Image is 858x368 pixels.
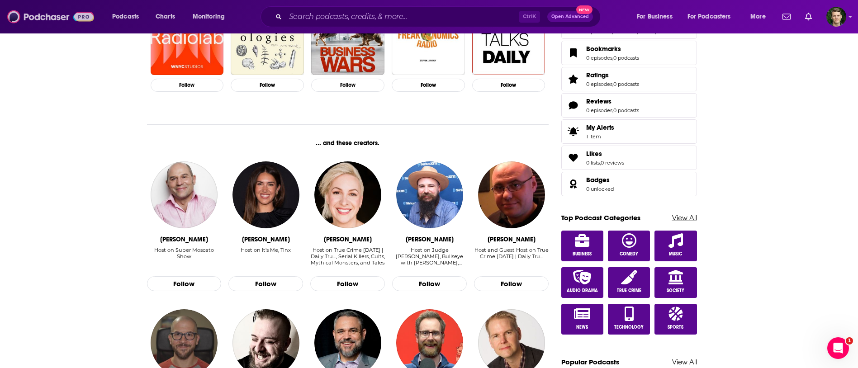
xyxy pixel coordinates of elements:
[488,236,536,243] div: Tony Brueski
[612,55,613,61] span: ,
[310,247,385,266] div: Host on True Crime Today | Daily Tru…, Serial Killers, Cults, Mythical Monsters, and Tales
[147,247,222,259] div: Host on Super Moscato Show
[564,151,583,164] a: Likes
[586,123,614,132] span: My Alerts
[826,7,846,27] span: Logged in as drew.kilman
[586,186,614,192] a: 0 unlocked
[564,47,583,59] a: Bookmarks
[392,247,467,266] div: Host on Judge [PERSON_NAME], Bullseye with [PERSON_NAME], [PERSON_NAME], GO!, and The Turnaround ...
[241,247,291,266] div: Host on It's Me, Tinx
[228,276,303,292] button: Follow
[112,10,139,23] span: Podcasts
[7,8,94,25] img: Podchaser - Follow, Share and Rate Podcasts
[472,79,545,92] button: Follow
[654,267,697,298] a: Society
[392,79,465,92] button: Follow
[846,337,853,344] span: 1
[668,325,683,330] span: Sports
[586,97,612,105] span: Reviews
[269,6,609,27] div: Search podcasts, credits, & more...
[608,267,650,298] a: True Crime
[310,276,385,292] button: Follow
[586,45,639,53] a: Bookmarks
[586,176,614,184] a: Badges
[586,97,639,105] a: Reviews
[311,79,384,92] button: Follow
[586,150,602,158] span: Likes
[561,172,697,196] span: Badges
[586,160,600,166] a: 0 lists
[396,161,463,228] img: Jesse Thorn
[614,325,644,330] span: Technology
[826,7,846,27] button: Show profile menu
[613,81,639,87] a: 0 podcasts
[586,45,621,53] span: Bookmarks
[241,247,291,253] div: Host on It's Me, Tinx
[406,236,454,243] div: Jesse Thorn
[472,2,545,75] img: TED Talks Daily
[147,247,222,266] div: Host on Super Moscato Show
[324,236,372,243] div: Vanessa Richardson
[285,9,519,24] input: Search podcasts, credits, & more...
[682,9,744,24] button: open menu
[561,213,640,222] a: Top Podcast Categories
[392,247,467,266] div: Host on Judge John Hodgman, Bullseye with Jesse Thorn, Jordan, Jesse, GO!, and The Turnaround wit...
[617,288,641,293] span: True Crime
[687,10,731,23] span: For Podcasters
[826,7,846,27] img: User Profile
[586,71,609,79] span: Ratings
[310,247,385,266] div: Host on True Crime [DATE] | Daily Tru…, Serial Killers, Cults, Mythical Monsters, and Tales
[156,10,175,23] span: Charts
[600,160,601,166] span: ,
[586,81,612,87] a: 0 episodes
[561,119,697,144] a: My Alerts
[151,79,224,92] button: Follow
[311,2,384,75] a: Business Wars
[561,231,604,261] a: Business
[232,161,299,228] img: Christina Najjar
[620,251,638,257] span: Comedy
[151,2,224,75] img: Radiolab
[561,267,604,298] a: Audio Drama
[827,337,849,359] iframe: Intercom live chat
[147,276,222,292] button: Follow
[608,231,650,261] a: Comedy
[314,161,381,228] img: Vanessa Richardson
[231,79,304,92] button: Follow
[160,236,208,243] div: Vincent Moscato
[586,107,612,113] a: 0 episodes
[586,176,610,184] span: Badges
[586,55,612,61] a: 0 episodes
[586,133,614,140] span: 1 item
[193,10,225,23] span: Monitoring
[392,2,465,75] img: Freakonomics Radio
[151,161,218,228] img: Vincent Moscato
[561,304,604,335] a: News
[147,139,549,147] div: ... and these creators.
[564,178,583,190] a: Badges
[613,55,639,61] a: 0 podcasts
[567,288,598,293] span: Audio Drama
[519,11,540,23] span: Ctrl K
[231,2,304,75] img: Ologies with Alie Ward
[474,247,549,259] div: Host and Guest Host on True Crime [DATE] | Daily Tru…
[630,9,684,24] button: open menu
[654,231,697,261] a: Music
[561,93,697,118] span: Reviews
[667,288,684,293] span: Society
[561,67,697,91] span: Ratings
[601,160,624,166] a: 0 reviews
[613,107,639,113] a: 0 podcasts
[150,9,180,24] a: Charts
[750,10,766,23] span: More
[564,125,583,138] span: My Alerts
[564,73,583,85] a: Ratings
[573,251,592,257] span: Business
